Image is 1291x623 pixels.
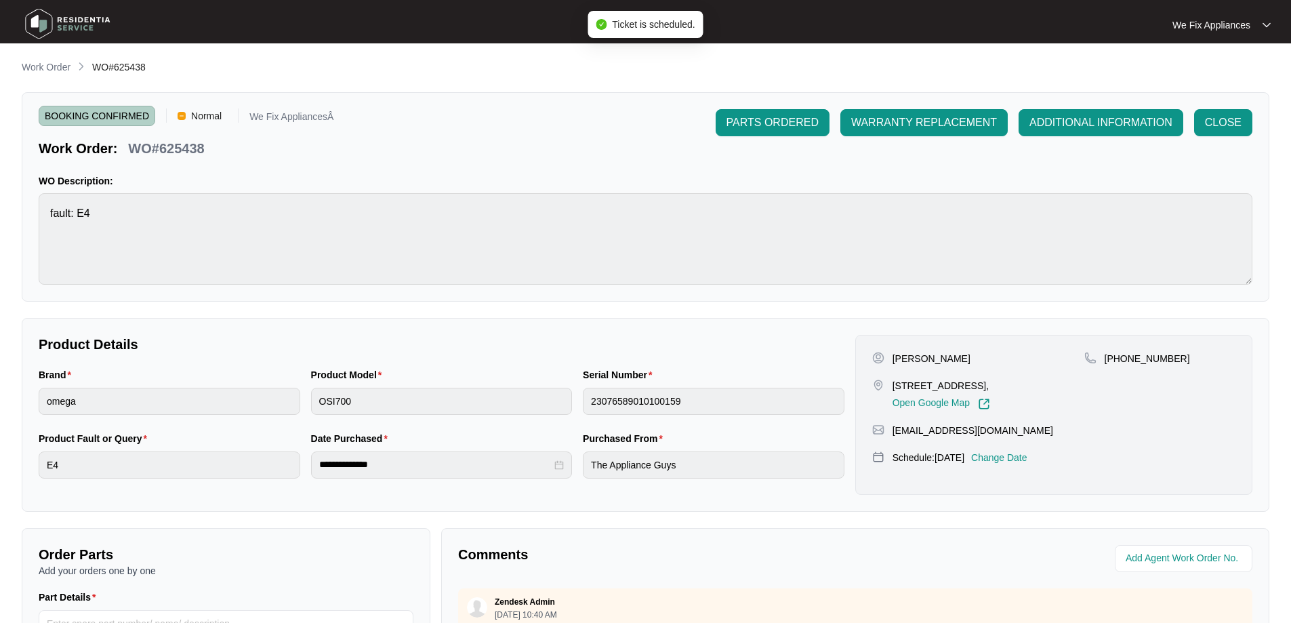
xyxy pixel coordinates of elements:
a: Open Google Map [893,398,990,410]
p: [PERSON_NAME] [893,352,970,365]
p: [STREET_ADDRESS], [893,379,990,393]
img: map-pin [872,424,884,436]
label: Brand [39,368,77,382]
p: [EMAIL_ADDRESS][DOMAIN_NAME] [893,424,1053,437]
img: chevron-right [76,61,87,72]
p: Order Parts [39,545,413,564]
input: Add Agent Work Order No. [1126,550,1244,567]
textarea: fault: E4 [39,193,1252,285]
a: Work Order [19,60,73,75]
span: Ticket is scheduled. [612,19,695,30]
input: Brand [39,388,300,415]
p: Comments [458,545,846,564]
img: map-pin [872,379,884,391]
span: CLOSE [1205,115,1242,131]
img: user.svg [467,597,487,618]
label: Product Fault or Query [39,432,152,445]
span: ADDITIONAL INFORMATION [1029,115,1172,131]
img: Link-External [978,398,990,410]
span: Normal [186,106,227,126]
input: Product Fault or Query [39,451,300,479]
p: [PHONE_NUMBER] [1105,352,1190,365]
button: CLOSE [1194,109,1252,136]
button: PARTS ORDERED [716,109,829,136]
p: We Fix AppliancesÂ [249,112,333,126]
p: Work Order [22,60,70,74]
img: user-pin [872,352,884,364]
p: Schedule: [DATE] [893,451,964,464]
label: Date Purchased [311,432,393,445]
p: WO#625438 [128,139,204,158]
img: dropdown arrow [1263,22,1271,28]
input: Serial Number [583,388,844,415]
img: Vercel Logo [178,112,186,120]
span: WARRANTY REPLACEMENT [851,115,997,131]
img: residentia service logo [20,3,115,44]
span: BOOKING CONFIRMED [39,106,155,126]
p: Zendesk Admin [495,597,555,607]
label: Serial Number [583,368,657,382]
button: WARRANTY REPLACEMENT [840,109,1008,136]
input: Date Purchased [319,458,552,472]
p: We Fix Appliances [1172,18,1250,32]
input: Product Model [311,388,573,415]
span: WO#625438 [92,62,146,73]
img: map-pin [872,451,884,463]
span: check-circle [596,19,607,30]
img: map-pin [1084,352,1097,364]
label: Part Details [39,590,102,604]
button: ADDITIONAL INFORMATION [1019,109,1183,136]
p: Change Date [971,451,1027,464]
p: [DATE] 10:40 AM [495,611,557,619]
p: Work Order: [39,139,117,158]
input: Purchased From [583,451,844,479]
label: Purchased From [583,432,668,445]
label: Product Model [311,368,388,382]
p: WO Description: [39,174,1252,188]
p: Add your orders one by one [39,564,413,578]
span: PARTS ORDERED [726,115,819,131]
p: Product Details [39,335,844,354]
